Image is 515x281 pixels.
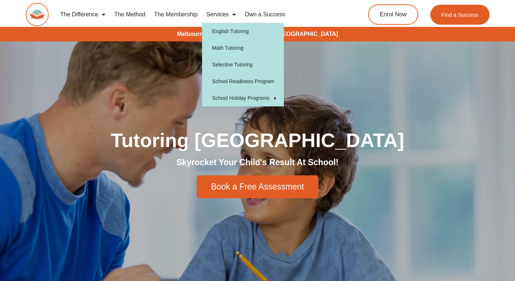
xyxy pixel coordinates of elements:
[211,183,304,191] span: Book a Free Assessment
[54,130,461,150] h1: Tutoring [GEOGRAPHIC_DATA]
[110,6,149,23] a: The Method
[394,199,515,281] iframe: Chat Widget
[202,73,284,90] a: School Readiness Program
[150,6,202,23] a: The Membership
[202,6,240,23] a: Services
[430,5,490,25] a: Find a Success
[197,175,319,198] a: Book a Free Assessment
[202,40,284,56] a: Math Tutoring
[202,56,284,73] a: Selective Tutoring
[380,12,407,17] span: Enrol Now
[240,6,289,23] a: Own a Success
[202,90,284,106] a: School Holiday Programs
[54,157,461,168] h2: Skyrocket Your Child's Result At School!
[368,4,418,25] a: Enrol Now
[441,12,479,17] span: Find a Success
[202,23,284,106] ul: Services
[56,6,110,23] a: The Difference
[202,23,284,40] a: English Tutoring
[56,6,342,23] nav: Menu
